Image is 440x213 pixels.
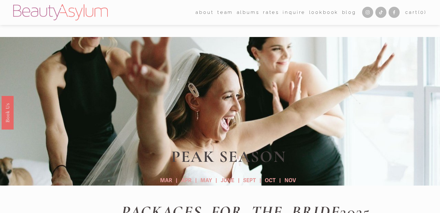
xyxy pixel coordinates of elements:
[342,8,356,17] a: Blog
[263,8,279,17] a: Rates
[196,8,214,17] a: folder dropdown
[171,147,286,166] strong: PEAK SEASON
[196,8,214,17] span: about
[309,8,339,17] a: Lookbook
[418,10,427,15] span: ( )
[405,8,427,17] a: Cart(0)
[217,8,233,17] a: folder dropdown
[13,4,108,20] img: Beauty Asylum | Bridal Hair &amp; Makeup Charlotte &amp; Atlanta
[2,96,14,129] a: Book Us
[283,8,305,17] a: Inquire
[160,177,296,184] strong: MAR | APR | MAY | JUNE | SEPT | OCT | NOV
[389,7,400,18] a: Facebook
[217,8,233,17] span: team
[375,7,386,18] a: TikTok
[420,10,424,15] span: 0
[362,7,373,18] a: Instagram
[237,8,260,17] a: albums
